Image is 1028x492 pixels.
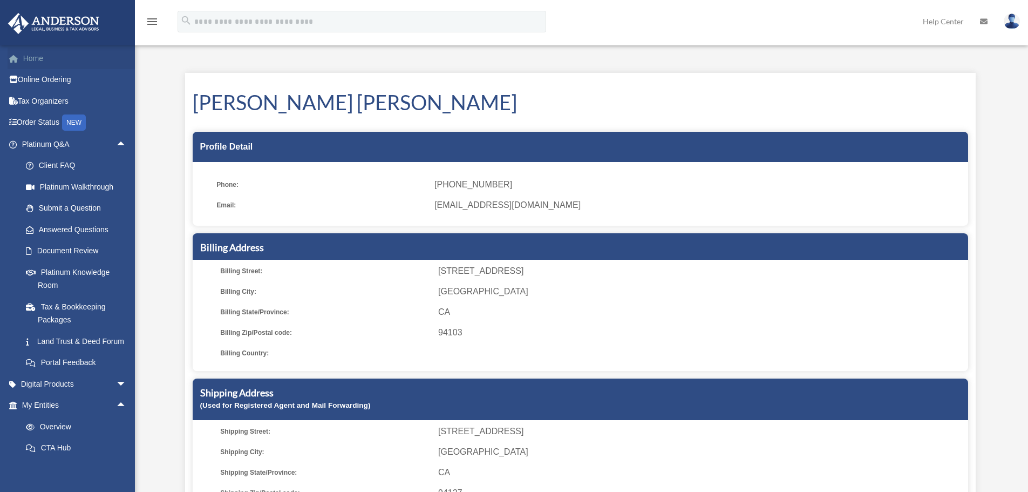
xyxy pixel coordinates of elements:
a: My Entitiesarrow_drop_up [8,395,143,416]
img: Anderson Advisors Platinum Portal [5,13,103,34]
a: Client FAQ [15,155,143,177]
span: Shipping State/Province: [220,465,431,480]
span: CA [438,305,964,320]
a: Platinum Knowledge Room [15,261,143,296]
a: Order StatusNEW [8,112,143,134]
span: [GEOGRAPHIC_DATA] [438,284,964,299]
a: Platinum Q&Aarrow_drop_up [8,133,143,155]
a: CTA Hub [15,437,143,459]
span: Shipping City: [220,444,431,460]
span: Billing Zip/Postal code: [220,325,431,340]
span: Email: [216,198,427,213]
span: [STREET_ADDRESS] [438,424,964,439]
span: arrow_drop_up [116,395,138,417]
h5: Billing Address [200,241,961,254]
img: User Pic [1004,14,1020,29]
a: menu [146,19,159,28]
span: 94103 [438,325,964,340]
span: [STREET_ADDRESS] [438,264,964,279]
a: Portal Feedback [15,352,143,374]
span: CA [438,465,964,480]
span: arrow_drop_up [116,133,138,156]
div: Profile Detail [193,132,968,162]
span: [EMAIL_ADDRESS][DOMAIN_NAME] [434,198,960,213]
h5: Shipping Address [200,386,961,400]
a: Answered Questions [15,219,143,240]
span: Billing State/Province: [220,305,431,320]
h1: [PERSON_NAME] [PERSON_NAME] [193,88,968,117]
a: Online Ordering [8,69,143,91]
a: Land Trust & Deed Forum [15,331,143,352]
a: Home [8,48,143,69]
span: [PHONE_NUMBER] [434,177,960,192]
span: [GEOGRAPHIC_DATA] [438,444,964,460]
a: Tax Organizers [8,90,143,112]
small: (Used for Registered Agent and Mail Forwarding) [200,401,371,409]
span: Billing Country: [220,346,431,361]
a: Document Review [15,240,143,262]
a: Digital Productsarrow_drop_down [8,373,143,395]
i: menu [146,15,159,28]
span: Shipping Street: [220,424,431,439]
span: Billing City: [220,284,431,299]
span: Billing Street: [220,264,431,279]
i: search [180,15,192,26]
a: Overview [15,416,143,437]
a: Tax & Bookkeeping Packages [15,296,143,331]
a: Submit a Question [15,198,143,219]
a: Platinum Walkthrough [15,176,143,198]
span: Phone: [216,177,427,192]
div: NEW [62,114,86,131]
span: arrow_drop_down [116,373,138,395]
